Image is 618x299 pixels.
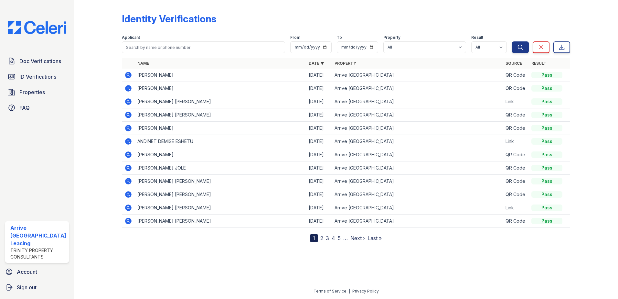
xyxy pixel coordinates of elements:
[17,283,37,291] span: Sign out
[343,234,348,242] span: …
[5,86,69,99] a: Properties
[306,69,332,82] td: [DATE]
[503,148,529,161] td: QR Code
[135,108,306,122] td: [PERSON_NAME] [PERSON_NAME]
[5,101,69,114] a: FAQ
[306,82,332,95] td: [DATE]
[531,112,562,118] div: Pass
[383,35,400,40] label: Property
[349,289,350,293] div: |
[503,201,529,215] td: Link
[3,281,71,294] a: Sign out
[19,104,30,112] span: FAQ
[531,125,562,131] div: Pass
[531,85,562,92] div: Pass
[135,135,306,148] td: ANDINET DEMISE ESHETU
[531,165,562,171] div: Pass
[310,234,318,242] div: 1
[306,122,332,135] td: [DATE]
[320,235,323,241] a: 2
[503,95,529,108] td: Link
[352,289,379,293] a: Privacy Policy
[531,138,562,145] div: Pass
[503,135,529,148] td: Link
[19,73,56,81] span: ID Verifications
[503,108,529,122] td: QR Code
[306,148,332,161] td: [DATE]
[337,35,342,40] label: To
[135,122,306,135] td: [PERSON_NAME]
[314,289,346,293] a: Terms of Service
[350,235,365,241] a: Next ›
[335,61,356,66] a: Property
[135,69,306,82] td: [PERSON_NAME]
[19,88,45,96] span: Properties
[503,122,529,135] td: QR Code
[503,161,529,175] td: QR Code
[3,21,71,34] img: CE_Logo_Blue-a8612792a0a2168367f1c8372b55b34899dd931a85d93a1a3d3e32e68fde9ad4.png
[332,188,503,201] td: Arrive [GEOGRAPHIC_DATA]
[135,175,306,188] td: [PERSON_NAME] [PERSON_NAME]
[332,108,503,122] td: Arrive [GEOGRAPHIC_DATA]
[135,82,306,95] td: [PERSON_NAME]
[122,35,140,40] label: Applicant
[332,135,503,148] td: Arrive [GEOGRAPHIC_DATA]
[135,148,306,161] td: [PERSON_NAME]
[306,161,332,175] td: [DATE]
[306,135,332,148] td: [DATE]
[332,82,503,95] td: Arrive [GEOGRAPHIC_DATA]
[122,13,216,25] div: Identity Verifications
[531,205,562,211] div: Pass
[5,55,69,68] a: Doc Verifications
[122,41,285,53] input: Search by name or phone number
[306,175,332,188] td: [DATE]
[531,178,562,184] div: Pass
[506,61,522,66] a: Source
[306,215,332,228] td: [DATE]
[471,35,483,40] label: Result
[290,35,300,40] label: From
[306,108,332,122] td: [DATE]
[332,201,503,215] td: Arrive [GEOGRAPHIC_DATA]
[135,161,306,175] td: [PERSON_NAME] JOLE
[503,215,529,228] td: QR Code
[332,122,503,135] td: Arrive [GEOGRAPHIC_DATA]
[5,70,69,83] a: ID Verifications
[306,95,332,108] td: [DATE]
[531,72,562,78] div: Pass
[10,247,66,260] div: Trinity Property Consultants
[135,215,306,228] td: [PERSON_NAME] [PERSON_NAME]
[332,95,503,108] td: Arrive [GEOGRAPHIC_DATA]
[135,95,306,108] td: [PERSON_NAME] [PERSON_NAME]
[531,191,562,198] div: Pass
[531,151,562,158] div: Pass
[137,61,149,66] a: Name
[19,57,61,65] span: Doc Verifications
[3,265,71,278] a: Account
[135,188,306,201] td: [PERSON_NAME] [PERSON_NAME]
[17,268,37,276] span: Account
[503,188,529,201] td: QR Code
[332,175,503,188] td: Arrive [GEOGRAPHIC_DATA]
[135,201,306,215] td: [PERSON_NAME] [PERSON_NAME]
[531,98,562,105] div: Pass
[326,235,329,241] a: 3
[332,69,503,82] td: Arrive [GEOGRAPHIC_DATA]
[332,148,503,161] td: Arrive [GEOGRAPHIC_DATA]
[503,82,529,95] td: QR Code
[531,61,547,66] a: Result
[306,188,332,201] td: [DATE]
[332,161,503,175] td: Arrive [GEOGRAPHIC_DATA]
[306,201,332,215] td: [DATE]
[368,235,382,241] a: Last »
[332,235,335,241] a: 4
[503,69,529,82] td: QR Code
[332,215,503,228] td: Arrive [GEOGRAPHIC_DATA]
[531,218,562,224] div: Pass
[503,175,529,188] td: QR Code
[10,224,66,247] div: Arrive [GEOGRAPHIC_DATA] Leasing
[338,235,341,241] a: 5
[309,61,324,66] a: Date ▼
